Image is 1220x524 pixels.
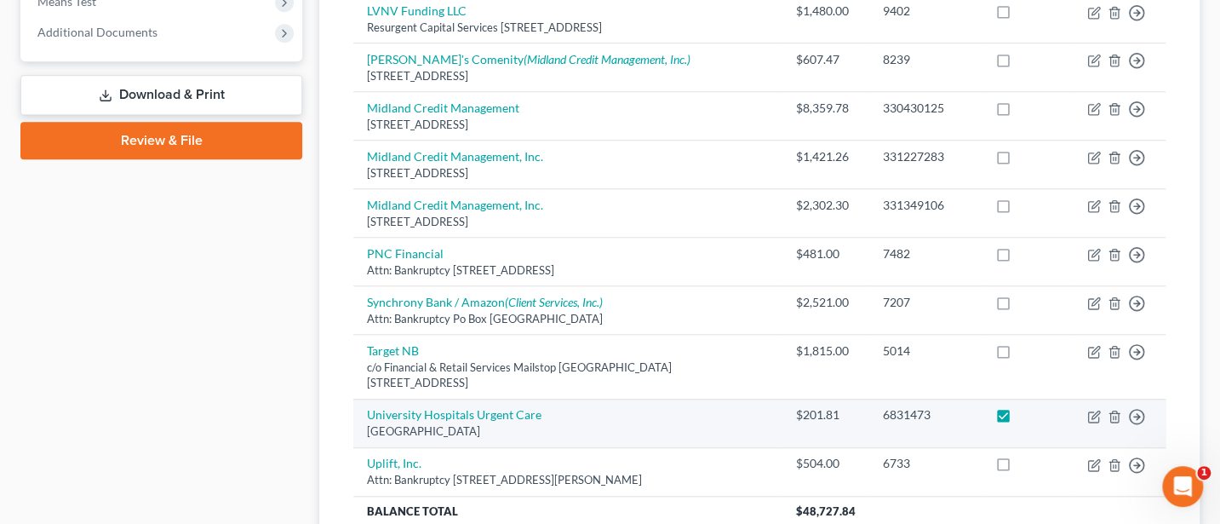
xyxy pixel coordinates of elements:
[367,423,768,440] div: [GEOGRAPHIC_DATA]
[367,101,519,115] a: Midland Credit Management
[883,3,968,20] div: 9402
[367,20,768,36] div: Resurgent Capital Services [STREET_ADDRESS]
[37,25,158,39] span: Additional Documents
[796,455,856,472] div: $504.00
[367,456,421,470] a: Uplift, Inc.
[883,245,968,262] div: 7482
[367,165,768,181] div: [STREET_ADDRESS]
[20,75,302,115] a: Download & Print
[505,295,603,309] i: (Client Services, Inc.)
[367,360,768,391] div: c/o Financial & Retail Services Mailstop [GEOGRAPHIC_DATA][STREET_ADDRESS]
[883,100,968,117] div: 330430125
[367,149,543,164] a: Midland Credit Management, Inc.
[883,406,968,423] div: 6831473
[883,197,968,214] div: 331349106
[796,197,856,214] div: $2,302.30
[367,214,768,230] div: [STREET_ADDRESS]
[1162,466,1203,507] iframe: Intercom live chat
[20,122,302,159] a: Review & File
[367,198,543,212] a: Midland Credit Management, Inc.
[367,311,768,327] div: Attn: Bankruptcy Po Box [GEOGRAPHIC_DATA]
[367,52,690,66] a: [PERSON_NAME]'s Comenity(Midland Credit Management, Inc.)
[367,117,768,133] div: [STREET_ADDRESS]
[883,343,968,360] div: 5014
[796,245,856,262] div: $481.00
[367,295,603,309] a: Synchrony Bank / Amazon(Client Services, Inc.)
[796,3,856,20] div: $1,480.00
[367,343,419,358] a: Target NB
[367,262,768,279] div: Attn: Bankruptcy [STREET_ADDRESS]
[796,406,856,423] div: $201.81
[883,148,968,165] div: 331227283
[367,246,444,261] a: PNC Financial
[883,51,968,68] div: 8239
[796,148,856,165] div: $1,421.26
[367,3,467,18] a: LVNV Funding LLC
[1197,466,1211,480] span: 1
[883,455,968,472] div: 6733
[367,472,768,488] div: Attn: Bankruptcy [STREET_ADDRESS][PERSON_NAME]
[796,51,856,68] div: $607.47
[796,343,856,360] div: $1,815.00
[796,294,856,311] div: $2,521.00
[367,407,541,422] a: University Hospitals Urgent Care
[367,68,768,84] div: [STREET_ADDRESS]
[524,52,690,66] i: (Midland Credit Management, Inc.)
[796,100,856,117] div: $8,359.78
[883,294,968,311] div: 7207
[796,504,856,518] span: $48,727.84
